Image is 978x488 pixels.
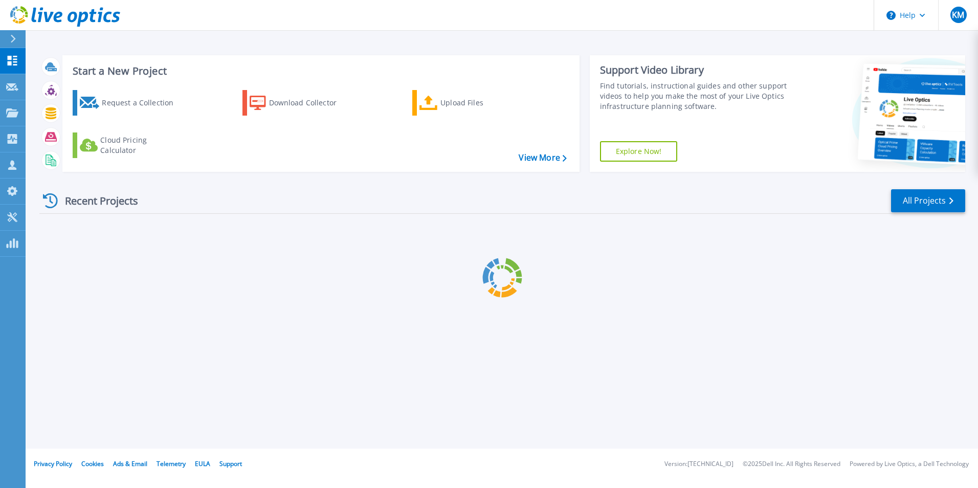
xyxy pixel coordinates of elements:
a: Cookies [81,459,104,468]
li: © 2025 Dell Inc. All Rights Reserved [743,461,840,468]
a: Download Collector [242,90,357,116]
a: Explore Now! [600,141,678,162]
a: Privacy Policy [34,459,72,468]
div: Upload Files [440,93,522,113]
a: Support [219,459,242,468]
div: Support Video Library [600,63,791,77]
a: Upload Files [412,90,526,116]
li: Version: [TECHNICAL_ID] [664,461,733,468]
a: Telemetry [157,459,186,468]
div: Request a Collection [102,93,184,113]
a: Cloud Pricing Calculator [73,132,187,158]
div: Download Collector [269,93,351,113]
li: Powered by Live Optics, a Dell Technology [850,461,969,468]
a: All Projects [891,189,965,212]
a: Request a Collection [73,90,187,116]
div: Find tutorials, instructional guides and other support videos to help you make the most of your L... [600,81,791,112]
div: Cloud Pricing Calculator [100,135,182,156]
a: Ads & Email [113,459,147,468]
h3: Start a New Project [73,65,566,77]
span: KM [952,11,964,19]
a: EULA [195,459,210,468]
div: Recent Projects [39,188,152,213]
a: View More [519,153,566,163]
